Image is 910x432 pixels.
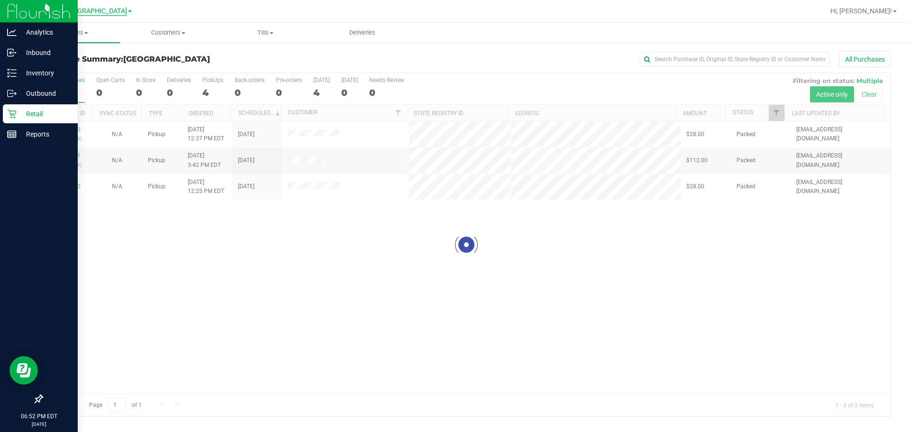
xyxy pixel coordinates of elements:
[62,7,127,16] span: [GEOGRAPHIC_DATA]
[17,88,73,99] p: Outbound
[7,129,17,139] inline-svg: Reports
[42,55,325,64] h3: Purchase Summary:
[17,108,73,119] p: Retail
[120,23,217,43] a: Customers
[7,48,17,57] inline-svg: Inbound
[217,23,314,43] a: Tills
[7,28,17,37] inline-svg: Analytics
[17,27,73,38] p: Analytics
[218,28,314,37] span: Tills
[17,129,73,140] p: Reports
[4,412,73,421] p: 06:52 PM EDT
[17,47,73,58] p: Inbound
[4,421,73,428] p: [DATE]
[839,51,891,67] button: All Purchases
[9,356,38,385] iframe: Resource center
[7,109,17,119] inline-svg: Retail
[123,55,210,64] span: [GEOGRAPHIC_DATA]
[337,28,388,37] span: Deliveries
[7,68,17,78] inline-svg: Inventory
[640,52,829,66] input: Search Purchase ID, Original ID, State Registry ID or Customer Name...
[7,89,17,98] inline-svg: Outbound
[120,28,217,37] span: Customers
[830,7,892,15] span: Hi, [PERSON_NAME]!
[314,23,411,43] a: Deliveries
[17,67,73,79] p: Inventory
